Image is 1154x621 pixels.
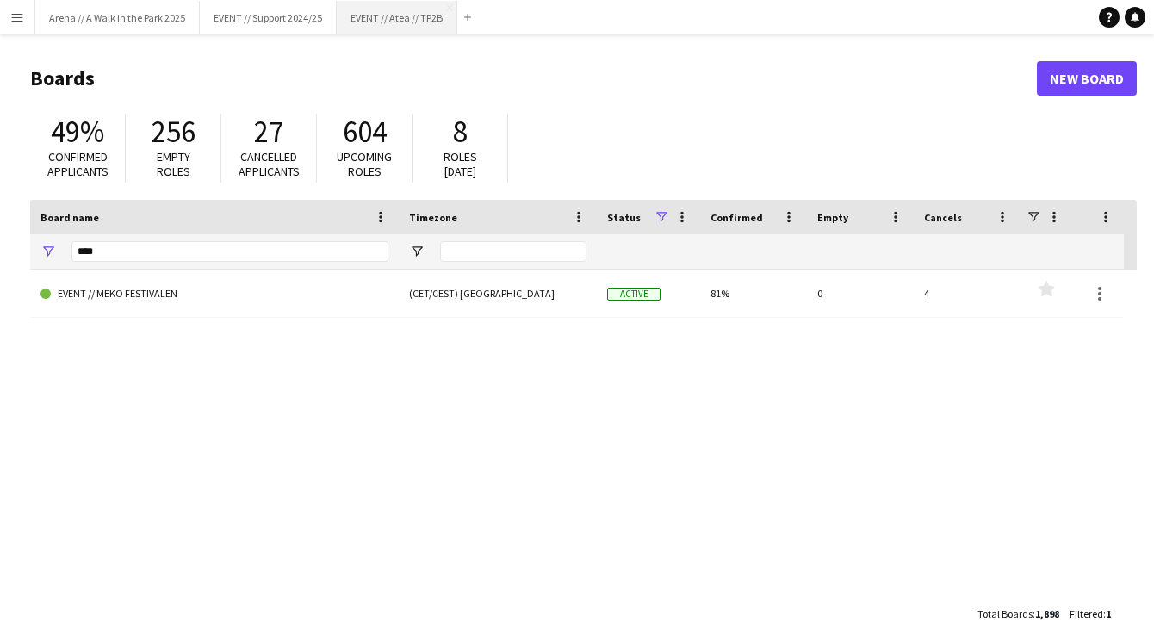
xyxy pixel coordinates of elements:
[35,1,200,34] button: Arena // A Walk in the Park 2025
[239,149,300,179] span: Cancelled applicants
[1037,61,1137,96] a: New Board
[607,211,641,224] span: Status
[444,149,477,179] span: Roles [DATE]
[710,211,763,224] span: Confirmed
[914,270,1021,317] div: 4
[1106,607,1111,620] span: 1
[807,270,914,317] div: 0
[409,211,457,224] span: Timezone
[71,241,388,262] input: Board name Filter Input
[399,270,597,317] div: (CET/CEST) [GEOGRAPHIC_DATA]
[977,607,1033,620] span: Total Boards
[440,241,586,262] input: Timezone Filter Input
[1035,607,1059,620] span: 1,898
[40,211,99,224] span: Board name
[51,113,104,151] span: 49%
[30,65,1037,91] h1: Boards
[453,113,468,151] span: 8
[47,149,109,179] span: Confirmed applicants
[817,211,848,224] span: Empty
[1070,607,1103,620] span: Filtered
[337,149,392,179] span: Upcoming roles
[700,270,807,317] div: 81%
[607,288,661,301] span: Active
[40,244,56,259] button: Open Filter Menu
[924,211,962,224] span: Cancels
[157,149,190,179] span: Empty roles
[152,113,195,151] span: 256
[40,270,388,318] a: EVENT // MEKO FESTIVALEN
[337,1,457,34] button: EVENT // Atea // TP2B
[409,244,425,259] button: Open Filter Menu
[343,113,387,151] span: 604
[200,1,337,34] button: EVENT // Support 2024/25
[254,113,283,151] span: 27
